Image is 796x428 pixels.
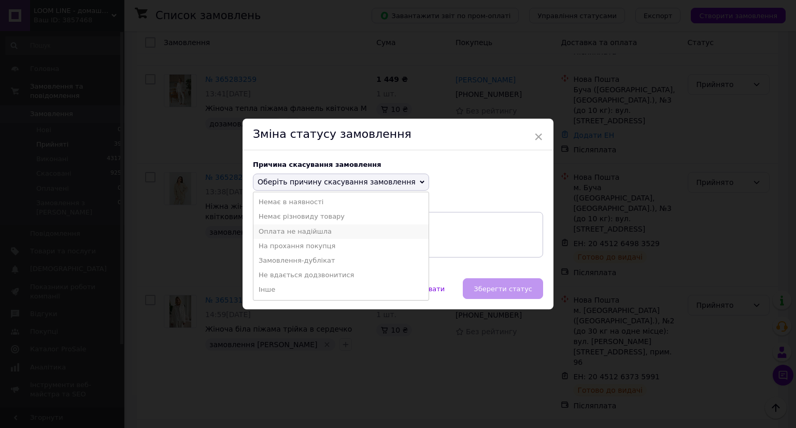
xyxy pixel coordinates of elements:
[253,224,429,239] li: Оплата не надійшла
[253,195,429,209] li: Немає в наявності
[243,119,553,150] div: Зміна статусу замовлення
[534,128,543,146] span: ×
[253,209,429,224] li: Немає різновиду товару
[253,239,429,253] li: На прохання покупця
[253,282,429,297] li: Інше
[253,253,429,268] li: Замовлення-дублікат
[253,268,429,282] li: Не вдається додзвонитися
[253,161,543,168] div: Причина скасування замовлення
[258,178,416,186] span: Оберіть причину скасування замовлення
